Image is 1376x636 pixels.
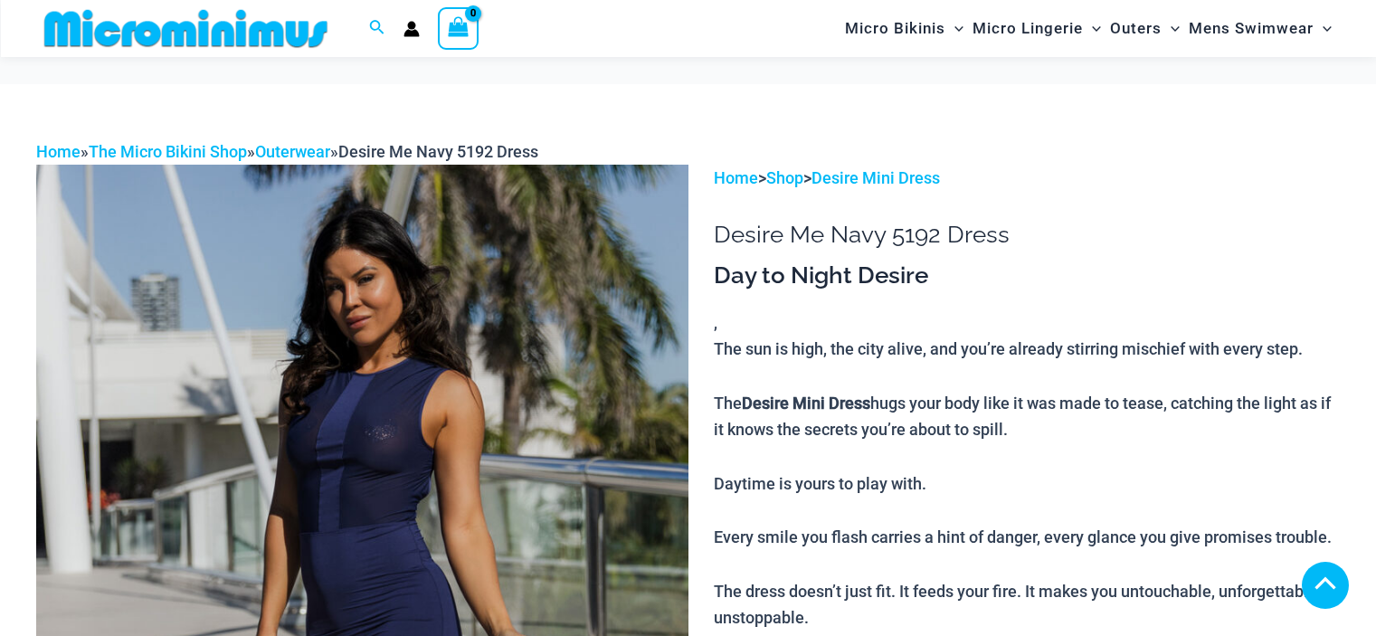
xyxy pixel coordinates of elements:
a: Desire Mini Dress [811,168,940,187]
span: Outers [1110,5,1162,52]
h1: Desire Me Navy 5192 Dress [714,221,1340,249]
span: Menu Toggle [1162,5,1180,52]
span: Menu Toggle [1083,5,1101,52]
a: Account icon link [403,21,420,37]
a: Micro LingerieMenu ToggleMenu Toggle [968,5,1106,52]
a: Micro BikinisMenu ToggleMenu Toggle [840,5,968,52]
a: Search icon link [369,17,385,40]
img: MM SHOP LOGO FLAT [37,8,335,49]
h3: Day to Night Desire [714,261,1340,291]
a: Outerwear [255,142,330,161]
p: > > [714,165,1340,192]
b: Desire Mini Dress [742,394,870,413]
span: Menu Toggle [1314,5,1332,52]
a: OutersMenu ToggleMenu Toggle [1106,5,1184,52]
span: Mens Swimwear [1189,5,1314,52]
span: Micro Lingerie [973,5,1083,52]
a: Mens SwimwearMenu ToggleMenu Toggle [1184,5,1336,52]
nav: Site Navigation [838,3,1340,54]
a: Shop [766,168,803,187]
a: View Shopping Cart, empty [438,7,479,49]
span: » » » [36,142,538,161]
span: Micro Bikinis [845,5,945,52]
a: Home [36,142,81,161]
a: Home [714,168,758,187]
span: Desire Me Navy 5192 Dress [338,142,538,161]
a: The Micro Bikini Shop [89,142,247,161]
span: Menu Toggle [945,5,963,52]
